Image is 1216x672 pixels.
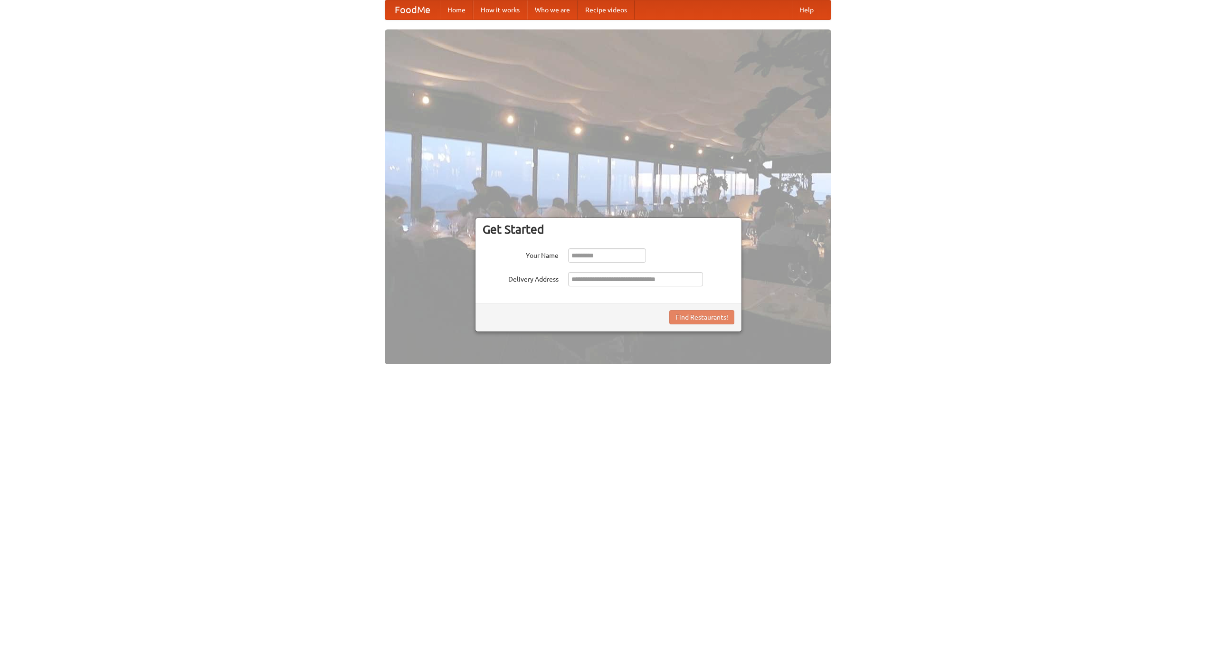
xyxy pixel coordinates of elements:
a: How it works [473,0,527,19]
button: Find Restaurants! [669,310,734,324]
a: Home [440,0,473,19]
a: Recipe videos [578,0,635,19]
label: Your Name [483,248,559,260]
a: Help [792,0,821,19]
label: Delivery Address [483,272,559,284]
a: Who we are [527,0,578,19]
a: FoodMe [385,0,440,19]
h3: Get Started [483,222,734,237]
